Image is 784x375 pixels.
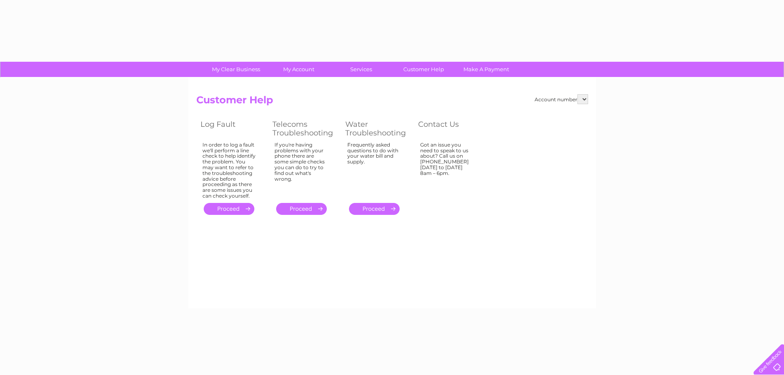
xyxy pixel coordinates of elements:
a: Services [327,62,395,77]
a: . [204,203,254,215]
th: Log Fault [196,118,268,140]
th: Water Troubleshooting [341,118,414,140]
a: Customer Help [390,62,458,77]
h2: Customer Help [196,94,588,110]
div: If you're having problems with your phone there are some simple checks you can do to try to find ... [275,142,329,196]
a: . [349,203,400,215]
a: . [276,203,327,215]
div: Account number [535,94,588,104]
a: Make A Payment [452,62,520,77]
div: Frequently asked questions to do with your water bill and supply. [347,142,402,196]
th: Telecoms Troubleshooting [268,118,341,140]
div: Got an issue you need to speak to us about? Call us on [PHONE_NUMBER] [DATE] to [DATE] 8am – 6pm. [420,142,474,196]
div: In order to log a fault we'll perform a line check to help identify the problem. You may want to ... [202,142,256,199]
a: My Clear Business [202,62,270,77]
a: My Account [265,62,333,77]
th: Contact Us [414,118,486,140]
